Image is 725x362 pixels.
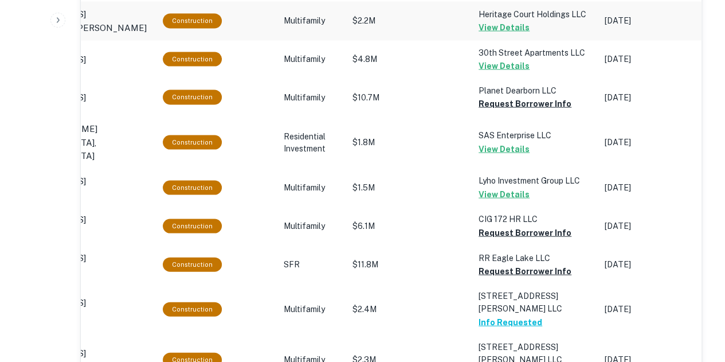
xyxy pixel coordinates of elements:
p: $6.1M [352,220,467,232]
p: $1.8M [352,137,467,149]
p: SFR [284,259,341,271]
div: This loan purpose was for construction [163,219,222,233]
div: This loan purpose was for construction [163,258,222,272]
p: $10.7M [352,92,467,104]
p: CIG 172 HR LLC [479,213,593,225]
button: View Details [479,142,530,156]
p: $2.4M [352,303,467,316]
p: Residential Investment [284,131,341,155]
p: Multifamily [284,220,341,232]
p: Multifamily [284,303,341,316]
p: [DATE] [605,303,708,316]
button: View Details [479,188,530,201]
div: This loan purpose was for construction [163,135,222,150]
p: $4.8M [352,53,467,65]
button: View Details [479,59,530,73]
p: Heritage Court Holdings LLC [479,8,593,21]
p: Multifamily [284,182,341,194]
p: $2.2M [352,15,467,27]
p: [DATE] [605,53,708,65]
p: SAS Enterprise LLC [479,129,593,142]
div: This loan purpose was for construction [163,90,222,104]
button: Request Borrower Info [479,226,571,240]
p: Multifamily [284,92,341,104]
p: Planet Dearborn LLC [479,84,593,97]
p: [DATE] [605,220,708,232]
p: [DATE] [605,137,708,149]
iframe: Chat Widget [668,270,725,325]
div: This loan purpose was for construction [163,14,222,28]
button: Request Borrower Info [479,97,571,111]
button: Request Borrower Info [479,264,571,278]
p: 30th Street Apartments LLC [479,46,593,59]
button: Info Requested [479,316,542,329]
button: View Details [479,21,530,34]
div: This loan purpose was for construction [163,302,222,317]
p: [DATE] [605,182,708,194]
p: [DATE] [605,259,708,271]
div: This loan purpose was for construction [163,52,222,67]
p: Multifamily [284,53,341,65]
p: [DATE] [605,92,708,104]
p: RR Eagle Lake LLC [479,252,593,264]
p: $11.8M [352,259,467,271]
p: [DATE] [605,15,708,27]
p: Multifamily [284,15,341,27]
p: $1.5M [352,182,467,194]
p: Lyho Investment Group LLC [479,174,593,187]
div: This loan purpose was for construction [163,181,222,195]
p: [STREET_ADDRESS][PERSON_NAME] LLC [479,290,593,315]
